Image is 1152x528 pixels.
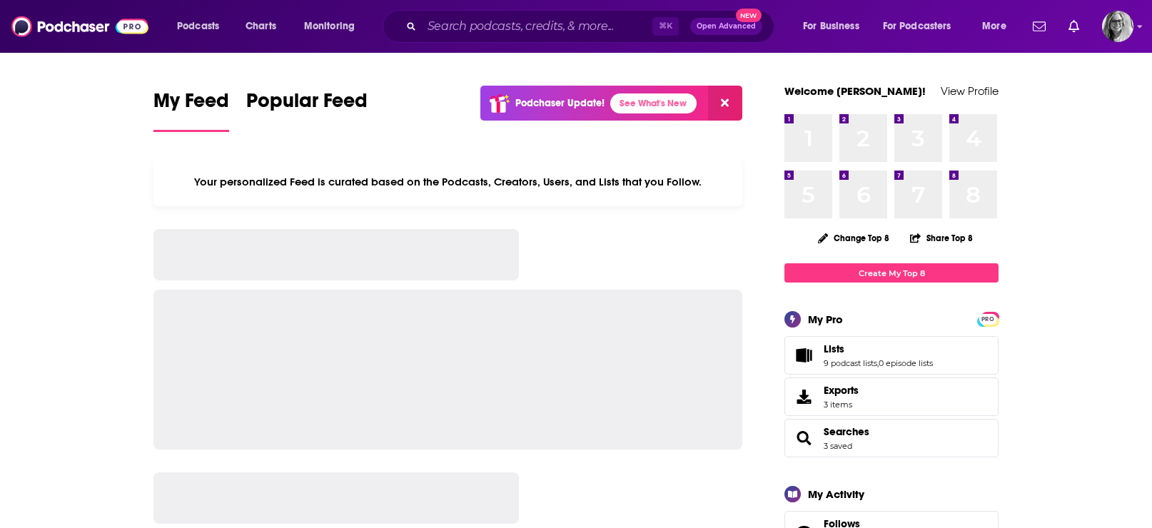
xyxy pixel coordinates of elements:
[1027,14,1051,39] a: Show notifications dropdown
[304,16,355,36] span: Monitoring
[153,158,742,206] div: Your personalized Feed is curated based on the Podcasts, Creators, Users, and Lists that you Follow.
[1102,11,1133,42] button: Show profile menu
[824,384,859,397] span: Exports
[11,13,148,40] img: Podchaser - Follow, Share and Rate Podcasts
[979,313,996,324] a: PRO
[784,336,999,375] span: Lists
[824,441,852,451] a: 3 saved
[610,93,697,113] a: See What's New
[874,15,972,38] button: open menu
[246,88,368,121] span: Popular Feed
[883,16,951,36] span: For Podcasters
[824,342,933,355] a: Lists
[690,18,762,35] button: Open AdvancedNew
[652,17,679,36] span: ⌘ K
[422,15,652,38] input: Search podcasts, credits, & more...
[396,10,788,43] div: Search podcasts, credits, & more...
[784,84,926,98] a: Welcome [PERSON_NAME]!
[824,358,877,368] a: 9 podcast lists
[1102,11,1133,42] span: Logged in as KRobison
[808,487,864,501] div: My Activity
[515,97,605,109] p: Podchaser Update!
[941,84,999,98] a: View Profile
[246,88,368,132] a: Popular Feed
[972,15,1024,38] button: open menu
[789,428,818,448] a: Searches
[808,313,843,326] div: My Pro
[1102,11,1133,42] img: User Profile
[879,358,933,368] a: 0 episode lists
[789,345,818,365] a: Lists
[824,342,844,355] span: Lists
[167,15,238,38] button: open menu
[153,88,229,132] a: My Feed
[824,400,859,410] span: 3 items
[982,16,1006,36] span: More
[789,387,818,407] span: Exports
[877,358,879,368] span: ,
[784,377,999,416] a: Exports
[809,229,898,247] button: Change Top 8
[153,88,229,121] span: My Feed
[177,16,219,36] span: Podcasts
[824,425,869,438] a: Searches
[793,15,877,38] button: open menu
[803,16,859,36] span: For Business
[736,9,762,22] span: New
[979,314,996,325] span: PRO
[1063,14,1085,39] a: Show notifications dropdown
[236,15,285,38] a: Charts
[294,15,373,38] button: open menu
[909,224,974,252] button: Share Top 8
[784,263,999,283] a: Create My Top 8
[784,419,999,457] span: Searches
[246,16,276,36] span: Charts
[697,23,756,30] span: Open Advanced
